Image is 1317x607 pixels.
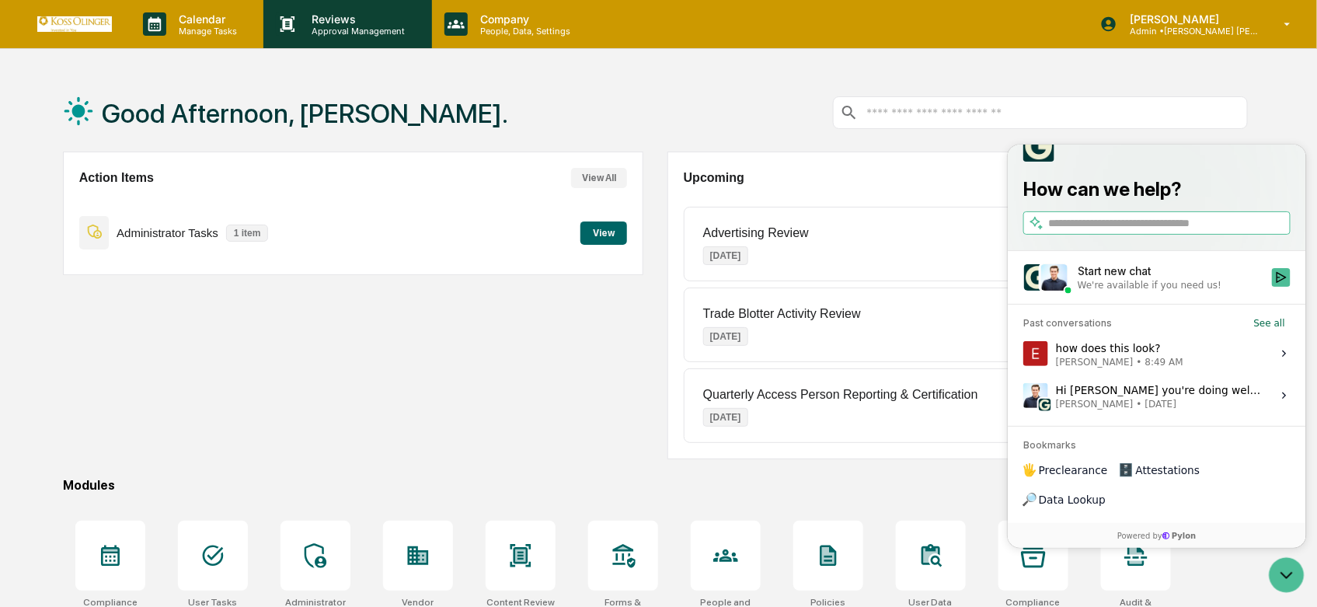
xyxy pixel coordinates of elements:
[70,134,214,147] div: We're available if you need us!
[16,319,28,332] div: 🖐️
[33,119,61,147] img: 8933085812038_c878075ebb4cc5468115_72.jpg
[48,253,126,266] span: [PERSON_NAME]
[117,226,218,239] p: Administrator Tasks
[468,26,578,37] p: People, Data, Settings
[16,349,28,361] div: 🔎
[129,211,134,224] span: •
[31,318,100,333] span: Preclearance
[16,173,104,185] div: Past conversations
[155,385,188,397] span: Pylon
[684,171,744,185] h2: Upcoming
[703,327,748,346] p: [DATE]
[128,318,193,333] span: Attestations
[703,408,748,427] p: [DATE]
[264,124,283,142] button: Start new chat
[300,26,413,37] p: Approval Management
[241,169,283,188] button: See all
[110,385,188,397] a: Powered byPylon
[129,253,134,266] span: •
[31,347,98,363] span: Data Lookup
[16,33,283,58] p: How can we help?
[300,12,413,26] p: Reviews
[1117,26,1262,37] p: Admin • [PERSON_NAME] [PERSON_NAME] Consulting, LLC
[113,319,125,332] div: 🗄️
[31,254,44,267] img: 1746055101610-c473b297-6a78-478c-a979-82029cc54cd1
[138,253,169,266] span: [DATE]
[580,222,627,245] button: View
[16,119,44,147] img: 1746055101610-c473b297-6a78-478c-a979-82029cc54cd1
[580,225,627,239] a: View
[703,226,809,240] p: Advertising Review
[138,211,176,224] span: 8:49 AM
[9,341,104,369] a: 🔎Data Lookup
[79,171,154,185] h2: Action Items
[166,12,245,26] p: Calendar
[1008,145,1306,548] iframe: Customer support window
[37,16,112,31] img: logo
[106,312,199,340] a: 🗄️Attestations
[571,168,627,188] button: View All
[226,225,269,242] p: 1 item
[16,197,40,222] img: Emily Lusk
[9,312,106,340] a: 🖐️Preclearance
[1117,12,1262,26] p: [PERSON_NAME]
[63,478,1249,493] div: Modules
[703,246,748,265] p: [DATE]
[102,98,508,129] h1: Good Afternoon, [PERSON_NAME].
[70,119,255,134] div: Start new chat
[703,388,978,402] p: Quarterly Access Person Reporting & Certification
[468,12,578,26] p: Company
[1267,556,1309,598] iframe: Open customer support
[703,307,861,321] p: Trade Blotter Activity Review
[16,239,40,263] img: Jack Rasmussen
[48,211,126,224] span: [PERSON_NAME]
[166,26,245,37] p: Manage Tasks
